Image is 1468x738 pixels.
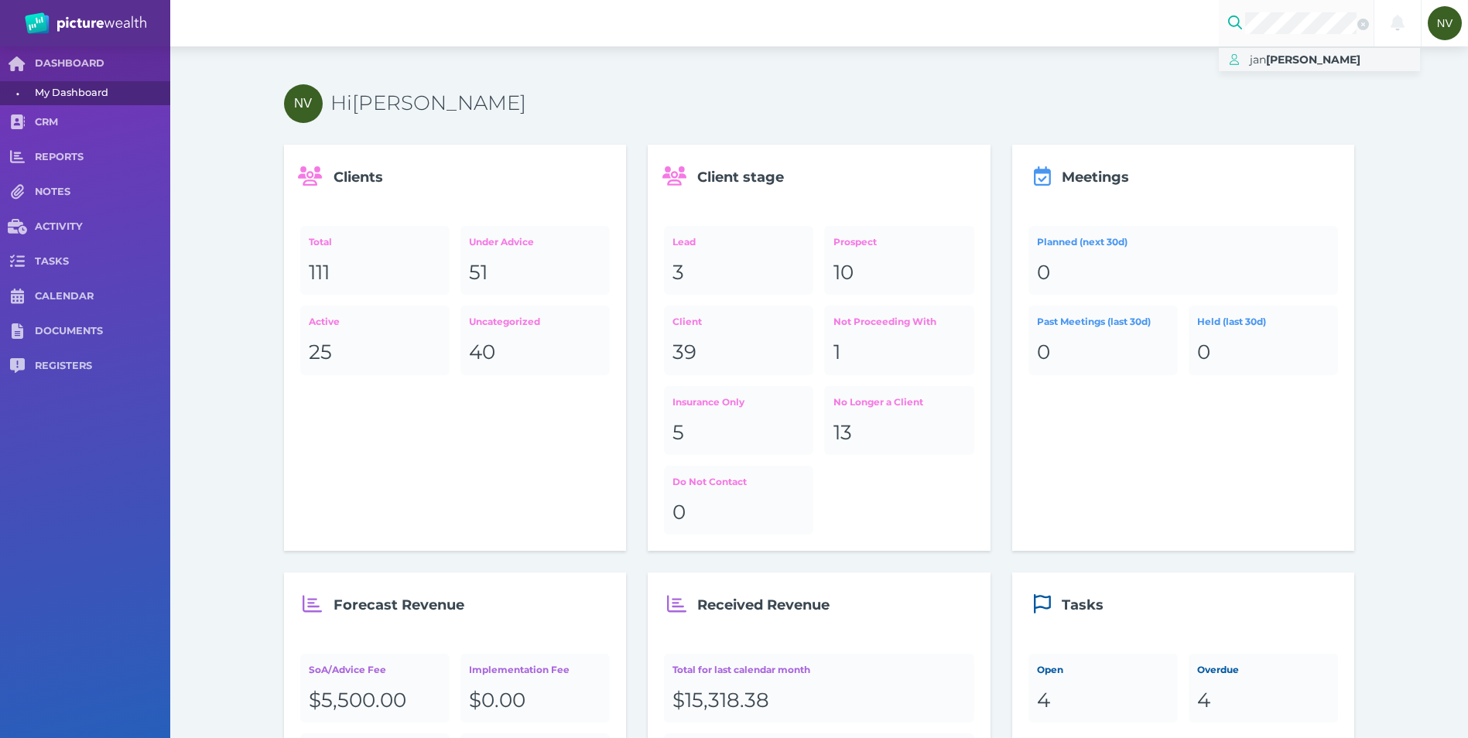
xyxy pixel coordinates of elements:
div: Nancy Vos [1428,6,1462,40]
div: 10 [833,260,966,286]
span: REPORTS [35,151,170,164]
span: DOCUMENTS [35,325,170,338]
span: REGISTERS [35,360,170,373]
span: Uncategorized [469,316,540,327]
span: CALENDAR [35,290,170,303]
span: CRM [35,116,170,129]
span: Tasks [1062,596,1104,613]
span: Held (last 30d) [1197,316,1266,327]
span: NV [294,96,312,111]
span: Do Not Contact [672,476,747,487]
span: Client [672,316,702,327]
div: 3 [672,260,805,286]
span: Implementation Fee [469,664,570,675]
a: Planned (next 30d)0 [1028,226,1339,295]
div: $5,500.00 [309,688,441,714]
span: [PERSON_NAME] [1266,53,1360,67]
span: Clients [334,169,383,186]
a: Total111 [300,226,450,295]
span: Planned (next 30d) [1037,236,1128,248]
span: TASKS [35,255,170,268]
a: Total for last calendar month$15,318.38 [664,654,974,723]
a: Active25 [300,306,450,374]
button: Clear [1357,17,1369,29]
span: Forecast Revenue [334,596,464,613]
div: 111 [309,260,441,286]
span: DASHBOARD [35,57,170,70]
div: 0 [1197,340,1329,366]
span: jan [1250,53,1266,67]
div: 25 [309,340,441,366]
span: Lead [672,236,696,248]
div: 4 [1037,688,1169,714]
div: 5 [672,420,805,446]
div: 13 [833,420,966,446]
span: Client stage [697,169,784,186]
span: Not Proceeding With [833,316,936,327]
div: $15,318.38 [672,688,965,714]
span: Overdue [1197,664,1239,675]
span: Insurance Only [672,396,744,408]
a: Under Advice51 [460,226,610,295]
a: Past Meetings (last 30d)0 [1028,306,1178,374]
div: 40 [469,340,601,366]
span: ACTIVITY [35,220,170,234]
div: 0 [1037,340,1169,366]
span: Open [1037,664,1063,675]
span: NV [1437,17,1453,29]
span: No Longer a Client [833,396,923,408]
a: Held (last 30d)0 [1189,306,1338,374]
div: 51 [469,260,601,286]
span: Received Revenue [697,596,830,613]
span: Meetings [1062,169,1129,186]
h3: Hi [PERSON_NAME] [330,91,1355,117]
div: $0.00 [469,688,601,714]
span: Total for last calendar month [672,664,810,675]
span: Past Meetings (last 30d) [1037,316,1151,327]
div: 1 [833,340,966,366]
img: PW [25,12,146,34]
div: 0 [672,500,805,526]
span: NOTES [35,186,170,199]
a: jan[PERSON_NAME] [1219,48,1420,71]
span: Under Advice [469,236,534,248]
span: SoA/Advice Fee [309,664,386,675]
span: Total [309,236,332,248]
div: 4 [1197,688,1329,714]
span: My Dashboard [35,81,165,105]
span: Prospect [833,236,877,248]
div: Nancy Vos [284,84,323,123]
div: 0 [1037,260,1329,286]
span: Active [309,316,340,327]
div: 39 [672,340,805,366]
